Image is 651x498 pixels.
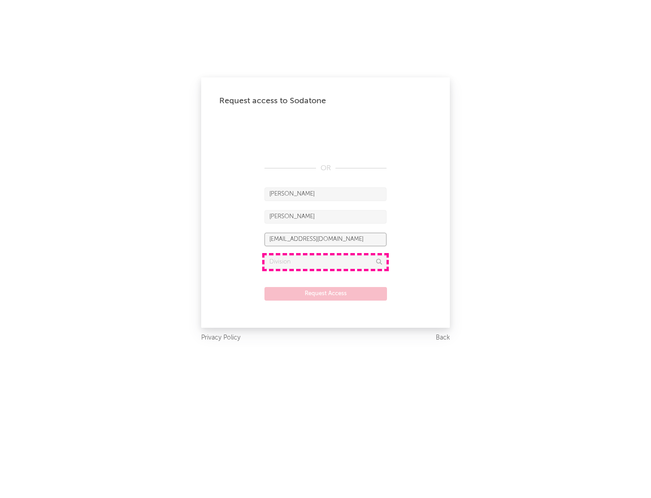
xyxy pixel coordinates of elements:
[264,233,387,246] input: Email
[264,287,387,301] button: Request Access
[264,210,387,224] input: Last Name
[219,96,432,106] div: Request access to Sodatone
[264,163,387,174] div: OR
[264,255,387,269] input: Division
[264,187,387,201] input: First Name
[201,332,241,344] a: Privacy Policy
[436,332,450,344] a: Back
